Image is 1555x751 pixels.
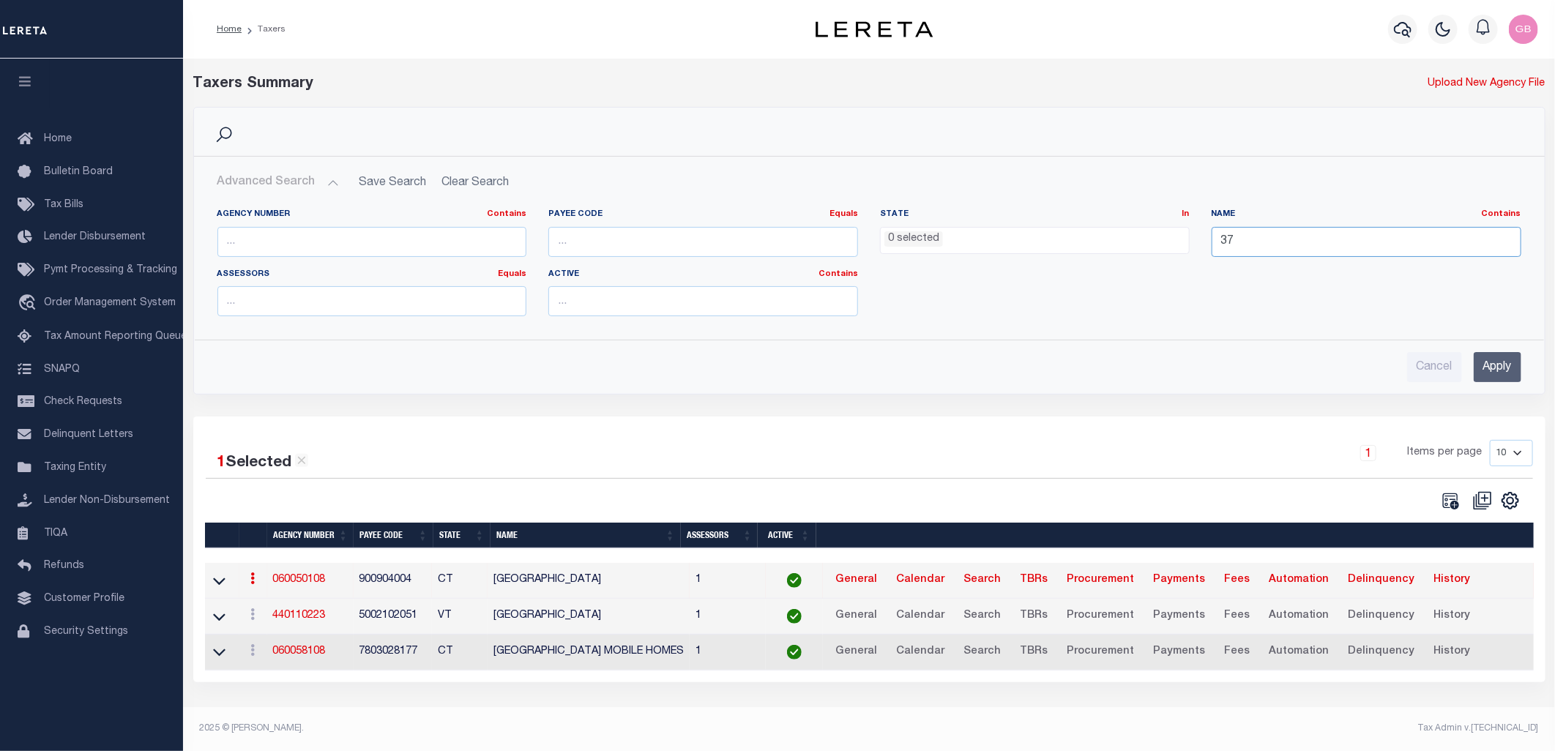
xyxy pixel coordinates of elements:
span: Tax Amount Reporting Queue [44,332,187,342]
a: History [1428,605,1477,628]
td: 5002102051 [354,599,432,635]
div: 2025 © [PERSON_NAME]. [189,722,870,735]
label: Name [1212,209,1521,221]
a: General [829,605,884,628]
a: Contains [1482,210,1521,218]
a: Fees [1217,605,1256,628]
a: Payments [1146,640,1212,664]
span: Pymt Processing & Tracking [44,265,177,275]
span: Items per page [1408,445,1483,461]
td: 1 [690,599,766,635]
a: Payments [1146,605,1212,628]
span: Refunds [44,561,84,571]
a: Search [957,640,1007,664]
th: Agency Number: activate to sort column ascending [267,523,354,548]
a: In [1182,210,1190,218]
span: Lender Disbursement [44,232,146,242]
a: Calendar [890,605,951,628]
span: Order Management System [44,298,176,308]
label: Agency Number [217,209,527,221]
input: ... [217,227,527,257]
a: 060050108 [273,575,326,585]
a: History [1428,569,1477,592]
a: Contains [487,210,526,218]
a: General [829,569,884,592]
a: Equals [498,270,526,278]
input: Cancel [1407,352,1462,382]
span: Check Requests [44,397,122,407]
input: ... [1212,227,1521,257]
a: General [829,640,884,664]
a: Automation [1262,569,1336,592]
li: Taxers [242,23,286,36]
span: Lender Non-Disbursement [44,496,170,506]
span: 1 [217,455,226,471]
a: Upload New Agency File [1428,76,1545,92]
td: [GEOGRAPHIC_DATA] MOBILE HOMES [488,635,690,670]
a: Fees [1217,569,1256,592]
td: CT [432,635,488,670]
th: Assessors: activate to sort column ascending [681,523,758,548]
a: TBRs [1013,605,1054,628]
td: 7803028177 [354,635,432,670]
th: Active: activate to sort column ascending [758,523,816,548]
a: Calendar [890,569,951,592]
li: 0 selected [884,231,943,247]
span: Tax Bills [44,200,83,210]
a: Fees [1217,640,1256,664]
label: Payee Code [548,209,858,221]
a: 440110223 [273,610,326,621]
div: Tax Admin v.[TECHNICAL_ID] [880,722,1539,735]
input: Apply [1474,352,1521,382]
button: Advanced Search [217,168,339,197]
label: State [880,209,1190,221]
th: Name: activate to sort column ascending [491,523,681,548]
a: TBRs [1013,569,1054,592]
span: Customer Profile [44,594,124,604]
a: History [1428,640,1477,664]
a: Contains [818,270,858,278]
span: TIQA [44,528,67,538]
td: 900904004 [354,563,432,599]
td: [GEOGRAPHIC_DATA] [488,599,690,635]
td: 1 [690,563,766,599]
img: check-icon-green.svg [787,573,802,588]
a: Equals [829,210,858,218]
span: Security Settings [44,627,128,637]
a: Calendar [890,640,951,664]
a: Automation [1262,605,1336,628]
a: TBRs [1013,640,1054,664]
a: Search [957,569,1007,592]
span: Delinquent Letters [44,430,133,440]
th: &nbsp; [816,523,1546,548]
a: 060058108 [273,646,326,657]
td: CT [432,563,488,599]
a: Delinquency [1342,569,1422,592]
span: Taxing Entity [44,463,106,473]
i: travel_explore [18,294,41,313]
input: ... [548,227,858,257]
th: Payee Code: activate to sort column ascending [354,523,433,548]
img: svg+xml;base64,PHN2ZyB4bWxucz0iaHR0cDovL3d3dy53My5vcmcvMjAwMC9zdmciIHBvaW50ZXItZXZlbnRzPSJub25lIi... [1509,15,1538,44]
span: SNAPQ [44,364,80,374]
a: 1 [1360,445,1376,461]
label: Active [548,269,858,281]
a: Delinquency [1342,605,1422,628]
a: Procurement [1060,605,1141,628]
input: ... [217,286,527,316]
div: Taxers Summary [193,73,1202,95]
div: Selected [217,452,308,475]
input: ... [548,286,858,316]
a: Procurement [1060,569,1141,592]
img: logo-dark.svg [816,21,933,37]
th: State: activate to sort column ascending [433,523,491,548]
a: Delinquency [1342,640,1422,664]
a: Payments [1146,569,1212,592]
td: 1 [690,635,766,670]
a: Home [217,25,242,34]
img: check-icon-green.svg [787,609,802,624]
a: Procurement [1060,640,1141,664]
a: Automation [1262,640,1336,664]
label: Assessors [217,269,527,281]
span: Home [44,134,72,144]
